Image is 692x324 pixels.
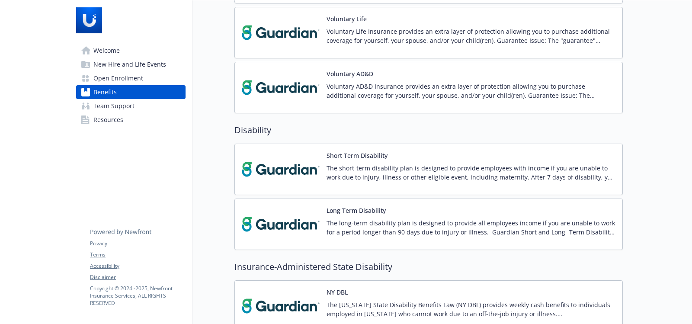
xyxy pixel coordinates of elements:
[76,99,186,113] a: Team Support
[93,58,166,71] span: New Hire and Life Events
[93,71,143,85] span: Open Enrollment
[327,27,615,45] p: Voluntary Life Insurance provides an extra layer of protection allowing you to purchase additiona...
[90,240,185,247] a: Privacy
[327,300,615,318] p: The [US_STATE] State Disability Benefits Law (NY DBL) provides weekly cash benefits to individual...
[93,99,135,113] span: Team Support
[242,151,320,188] img: Guardian carrier logo
[90,273,185,281] a: Disclaimer
[90,285,185,307] p: Copyright © 2024 - 2025 , Newfront Insurance Services, ALL RIGHTS RESERVED
[327,164,615,182] p: The short-term disability plan is designed to provide employees with income if you are unable to ...
[327,69,373,78] button: Voluntary AD&D
[327,206,386,215] button: Long Term Disability
[327,14,367,23] button: Voluntary Life
[93,44,120,58] span: Welcome
[76,71,186,85] a: Open Enrollment
[327,288,348,297] button: NY DBL
[242,206,320,243] img: Guardian carrier logo
[327,151,388,160] button: Short Term Disability
[76,58,186,71] a: New Hire and Life Events
[234,124,623,137] h2: Disability
[242,14,320,51] img: Guardian carrier logo
[76,44,186,58] a: Welcome
[90,262,185,270] a: Accessibility
[93,85,117,99] span: Benefits
[327,82,615,100] p: Voluntary AD&D Insurance provides an extra layer of protection allowing you to purchase additiona...
[242,69,320,106] img: Guardian carrier logo
[327,218,615,237] p: The long-term disability plan is designed to provide all employees income if you are unable to wo...
[76,113,186,127] a: Resources
[93,113,123,127] span: Resources
[90,251,185,259] a: Terms
[76,85,186,99] a: Benefits
[234,260,623,273] h2: Insurance-Administered State Disability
